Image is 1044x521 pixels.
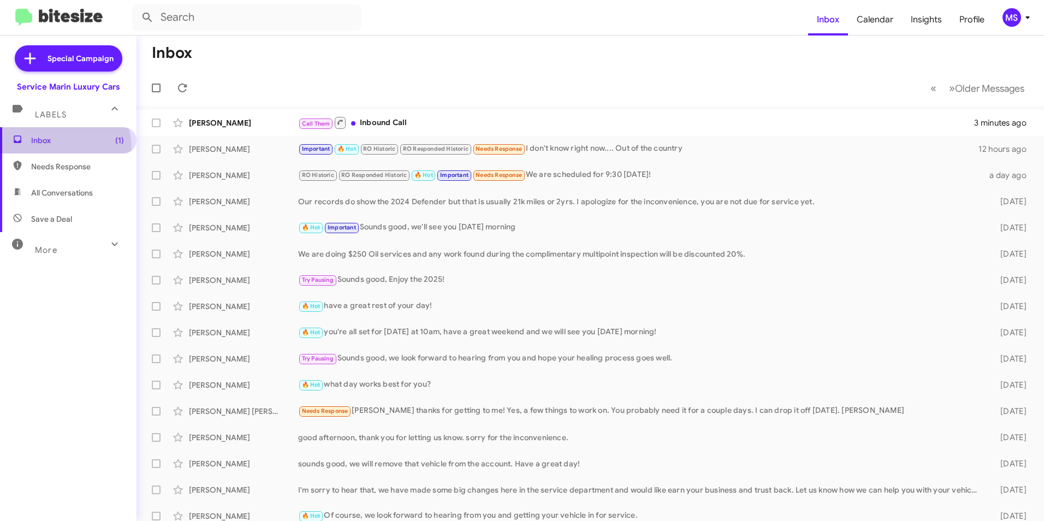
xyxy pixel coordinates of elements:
div: [PERSON_NAME] [189,117,298,128]
div: [PERSON_NAME] [189,458,298,469]
span: RO Historic [302,171,334,179]
span: Save a Deal [31,214,72,224]
span: « [930,81,936,95]
span: Important [302,145,330,152]
div: I don't know right now.... Out of the country [298,143,978,155]
div: [PERSON_NAME] [189,327,298,338]
div: MS [1003,8,1021,27]
span: Needs Response [302,407,348,415]
span: Try Pausing [302,355,334,362]
div: have a great rest of your day! [298,300,983,312]
div: [PERSON_NAME] [189,380,298,390]
span: » [949,81,955,95]
div: [PERSON_NAME] [189,222,298,233]
div: Inbound Call [298,116,974,129]
a: Inbox [808,4,848,35]
span: Important [328,224,356,231]
div: [PERSON_NAME] [189,248,298,259]
div: [PERSON_NAME] [189,484,298,495]
span: Inbox [31,135,124,146]
span: (1) [115,135,124,146]
input: Search [132,4,361,31]
span: 🔥 Hot [414,171,433,179]
div: [PERSON_NAME] [189,432,298,443]
span: Call Them [302,120,330,127]
nav: Page navigation example [924,77,1031,99]
span: More [35,245,57,255]
div: [DATE] [983,248,1035,259]
div: Our records do show the 2024 Defender but that is usually 21k miles or 2yrs. I apologize for the ... [298,196,983,207]
span: 🔥 Hot [302,329,321,336]
div: a day ago [983,170,1035,181]
button: MS [993,8,1032,27]
div: [DATE] [983,353,1035,364]
a: Insights [902,4,951,35]
span: RO Responded Historic [341,171,407,179]
div: [PERSON_NAME] [189,170,298,181]
span: RO Responded Historic [403,145,468,152]
button: Next [942,77,1031,99]
div: [PERSON_NAME] [189,275,298,286]
div: what day works best for you? [298,378,983,391]
div: [PERSON_NAME] thanks for getting to me! Yes, a few things to work on. You probably need it for a ... [298,405,983,417]
span: Needs Response [476,171,522,179]
span: Special Campaign [48,53,114,64]
div: [PERSON_NAME] [189,196,298,207]
div: [PERSON_NAME] [189,144,298,155]
span: Important [440,171,468,179]
div: 12 hours ago [978,144,1035,155]
div: Sounds good, Enjoy the 2025! [298,274,983,286]
span: Needs Response [476,145,522,152]
span: RO Historic [363,145,395,152]
button: Previous [924,77,943,99]
span: Needs Response [31,161,124,172]
span: 🔥 Hot [302,381,321,388]
div: Sounds good, we look forward to hearing from you and hope your healing process goes well. [298,352,983,365]
div: [DATE] [983,406,1035,417]
span: Labels [35,110,67,120]
span: 🔥 Hot [302,224,321,231]
div: [DATE] [983,275,1035,286]
div: [DATE] [983,222,1035,233]
div: [PERSON_NAME] [PERSON_NAME] [189,406,298,417]
div: [DATE] [983,196,1035,207]
div: We are doing $250 Oil services and any work found during the complimentary multipoint inspection ... [298,248,983,259]
div: 3 minutes ago [974,117,1035,128]
a: Special Campaign [15,45,122,72]
div: [PERSON_NAME] [189,301,298,312]
a: Calendar [848,4,902,35]
span: Try Pausing [302,276,334,283]
div: sounds good, we will remove that vehicle from the account. Have a great day! [298,458,983,469]
span: All Conversations [31,187,93,198]
div: Service Marin Luxury Cars [17,81,120,92]
div: [PERSON_NAME] [189,353,298,364]
div: [DATE] [983,458,1035,469]
a: Profile [951,4,993,35]
div: [DATE] [983,484,1035,495]
div: Sounds good, we'll see you [DATE] morning [298,221,983,234]
h1: Inbox [152,44,192,62]
div: [DATE] [983,432,1035,443]
span: Older Messages [955,82,1024,94]
div: [DATE] [983,301,1035,312]
div: [DATE] [983,327,1035,338]
span: 🔥 Hot [302,512,321,519]
span: 🔥 Hot [337,145,356,152]
div: We are scheduled for 9:30 [DATE]! [298,169,983,181]
div: good afternoon, thank you for letting us know. sorry for the inconvenience. [298,432,983,443]
div: [DATE] [983,380,1035,390]
div: you're all set for [DATE] at 10am, have a great weekend and we will see you [DATE] morning! [298,326,983,339]
span: 🔥 Hot [302,303,321,310]
div: I'm sorry to hear that, we have made some big changes here in the service department and would li... [298,484,983,495]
